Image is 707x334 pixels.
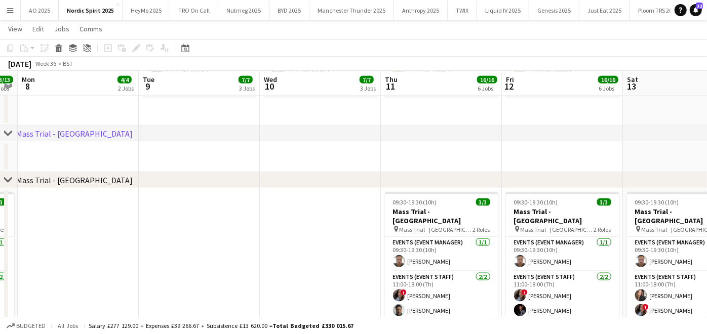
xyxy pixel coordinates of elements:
[21,1,59,20] button: AO 2025
[627,75,638,84] span: Sat
[269,1,309,20] button: BYD 2025
[448,1,477,20] button: TWIX
[521,226,594,233] span: Mass Trial - [GEOGRAPHIC_DATA]
[473,226,490,233] span: 2 Roles
[16,322,46,329] span: Budgeted
[529,1,579,20] button: Genesis 2025
[118,85,134,92] div: 2 Jobs
[393,198,437,206] span: 09:30-19:30 (10h)
[635,198,679,206] span: 09:30-19:30 (10h)
[506,75,514,84] span: Fri
[50,22,73,35] a: Jobs
[218,1,269,20] button: Nutmeg 2025
[32,24,44,33] span: Edit
[506,207,619,225] h3: Mass Trial - [GEOGRAPHIC_DATA]
[506,271,619,320] app-card-role: Events (Event Staff)2/211:00-18:00 (7h)![PERSON_NAME][PERSON_NAME]
[33,60,59,67] span: Week 36
[56,322,80,329] span: All jobs
[123,1,170,20] button: HeyMo 2025
[8,59,31,69] div: [DATE]
[80,24,102,33] span: Comms
[385,75,398,84] span: Thu
[5,320,47,331] button: Budgeted
[504,80,514,92] span: 12
[16,129,133,139] div: Mass Trial - [GEOGRAPHIC_DATA]
[598,76,618,83] span: 16/16
[117,76,132,83] span: 4/4
[360,85,376,92] div: 3 Jobs
[643,304,649,310] span: !
[385,207,498,225] h3: Mass Trial - [GEOGRAPHIC_DATA]
[477,1,529,20] button: Liquid IV 2025
[22,75,35,84] span: Mon
[385,192,498,320] app-job-card: 09:30-19:30 (10h)3/3Mass Trial - [GEOGRAPHIC_DATA] Mass Trial - [GEOGRAPHIC_DATA]2 RolesEvents (E...
[170,1,218,20] button: TRO On Call
[59,1,123,20] button: Nordic Spirit 2025
[385,271,498,320] app-card-role: Events (Event Staff)2/211:00-18:00 (7h)![PERSON_NAME][PERSON_NAME]
[506,237,619,271] app-card-role: Events (Event Manager)1/109:30-19:30 (10h)[PERSON_NAME]
[594,226,611,233] span: 2 Roles
[16,175,133,185] div: Mass Trial - [GEOGRAPHIC_DATA]
[625,80,638,92] span: 13
[690,4,702,16] a: 32
[239,85,255,92] div: 3 Jobs
[394,1,448,20] button: Anthropy 2025
[383,80,398,92] span: 11
[309,1,394,20] button: Manchester Thunder 2025
[239,76,253,83] span: 7/7
[696,3,703,9] span: 32
[360,76,374,83] span: 7/7
[579,1,630,20] button: Just Eat 2025
[262,80,277,92] span: 10
[28,22,48,35] a: Edit
[8,24,22,33] span: View
[143,75,154,84] span: Tue
[89,322,354,329] div: Salary £277 129.00 + Expenses £39 266.67 + Subsistence £13 620.00 =
[264,75,277,84] span: Wed
[20,80,35,92] span: 8
[630,1,687,20] button: Ploom TRS 2025
[599,85,618,92] div: 6 Jobs
[63,60,73,67] div: BST
[141,80,154,92] span: 9
[597,198,611,206] span: 3/3
[75,22,106,35] a: Comms
[401,289,407,296] span: !
[385,237,498,271] app-card-role: Events (Event Manager)1/109:30-19:30 (10h)[PERSON_NAME]
[272,322,354,329] span: Total Budgeted £330 015.67
[522,289,528,296] span: !
[477,76,497,83] span: 16/16
[54,24,69,33] span: Jobs
[478,85,497,92] div: 6 Jobs
[506,192,619,320] app-job-card: 09:30-19:30 (10h)3/3Mass Trial - [GEOGRAPHIC_DATA] Mass Trial - [GEOGRAPHIC_DATA]2 RolesEvents (E...
[400,226,473,233] span: Mass Trial - [GEOGRAPHIC_DATA]
[4,22,26,35] a: View
[476,198,490,206] span: 3/3
[514,198,558,206] span: 09:30-19:30 (10h)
